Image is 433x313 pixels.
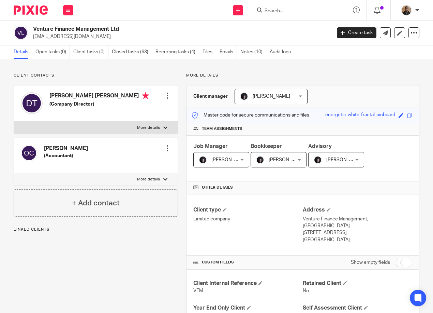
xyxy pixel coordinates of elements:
h4: [PERSON_NAME] [PERSON_NAME] [49,92,149,101]
a: Files [203,45,216,59]
p: [GEOGRAPHIC_DATA] [303,236,412,243]
p: More details [137,177,160,182]
h5: (Company Director) [49,101,149,108]
a: Recurring tasks (4) [155,45,199,59]
p: [STREET_ADDRESS] [303,229,412,236]
span: VFM [193,288,203,293]
span: Team assignments [202,126,242,132]
div: energetic-white-fractal-pinboard [325,111,395,119]
p: [EMAIL_ADDRESS][DOMAIN_NAME] [33,33,327,40]
p: Client contacts [14,73,178,78]
i: Primary [142,92,149,99]
p: Venture Finance Management, [GEOGRAPHIC_DATA] [303,216,412,230]
h4: Year End Only Client [193,304,303,312]
span: Bookkeeper [251,144,282,149]
span: No [303,288,309,293]
input: Search [264,8,325,14]
p: Limited company [193,216,303,222]
p: More details [137,125,160,131]
h4: Client type [193,206,303,214]
span: Job Manager [193,144,228,149]
span: Other details [202,185,233,190]
p: Linked clients [14,227,178,232]
h4: Self Assessment Client [303,304,412,312]
a: Notes (10) [240,45,266,59]
label: Show empty fields [351,259,390,266]
h2: Venture Finance Management Ltd [33,26,268,33]
img: svg%3E [14,26,28,40]
span: [PERSON_NAME] [326,158,364,162]
span: [PERSON_NAME] [211,158,249,162]
span: [PERSON_NAME] [269,158,306,162]
a: Emails [220,45,237,59]
h4: Client Internal Reference [193,280,303,287]
img: 455A2509.jpg [199,156,207,164]
a: Audit logs [270,45,294,59]
p: Master code for secure communications and files [192,112,309,119]
p: More details [186,73,419,78]
img: Pixie [14,5,48,15]
img: svg%3E [21,92,43,114]
img: 455A2509.jpg [314,156,322,164]
a: Details [14,45,32,59]
a: Open tasks (0) [35,45,70,59]
h4: Address [303,206,412,214]
h4: [PERSON_NAME] [44,145,88,152]
h4: CUSTOM FIELDS [193,260,303,265]
a: Closed tasks (63) [112,45,152,59]
img: svg%3E [21,145,37,161]
h4: Retained Client [303,280,412,287]
img: 455A2509.jpg [240,92,248,100]
img: 455A2509.jpg [256,156,264,164]
span: Advisory [308,144,332,149]
h5: (Accountant) [44,152,88,159]
h4: + Add contact [72,198,120,208]
img: WhatsApp%20Image%202025-04-23%20.jpg [401,5,412,16]
h3: Client manager [193,93,228,100]
span: [PERSON_NAME] [253,94,290,99]
a: Client tasks (0) [73,45,108,59]
a: Create task [337,27,376,38]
